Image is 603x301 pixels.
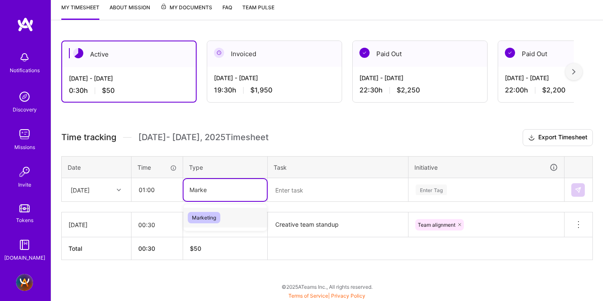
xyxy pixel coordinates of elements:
span: Marketing [188,212,220,223]
img: Paid Out [505,48,515,58]
th: Total [62,237,132,260]
div: Enter Tag [416,183,447,196]
span: $2,250 [397,86,420,95]
span: $50 [102,86,115,95]
a: A.Team - Full-stack Demand Growth team! [14,274,35,291]
img: discovery [16,88,33,105]
th: Task [268,156,408,178]
div: Active [62,41,196,67]
div: 19:30 h [214,86,335,95]
a: FAQ [222,3,232,20]
span: Team alignment [418,222,455,228]
div: 22:30 h [359,86,480,95]
a: My Documents [160,3,212,20]
a: Privacy Policy [331,293,365,299]
div: © 2025 ATeams Inc., All rights reserved. [51,276,603,297]
div: Time [137,163,177,172]
a: Terms of Service [288,293,328,299]
div: [DOMAIN_NAME] [4,253,45,262]
i: icon Chevron [117,188,121,192]
img: right [572,69,576,75]
img: Paid Out [359,48,370,58]
div: Notifications [10,66,40,75]
img: bell [16,49,33,66]
input: HH:MM [132,214,183,236]
span: $ 50 [190,245,201,252]
i: icon Download [528,133,535,142]
th: Date [62,156,132,178]
span: My Documents [160,3,212,12]
div: Missions [14,143,35,152]
div: Paid Out [353,41,487,67]
img: Submit [575,187,581,193]
div: [DATE] - [DATE] [359,73,480,82]
img: Active [73,48,83,58]
div: 0:30 h [69,86,189,95]
div: [DATE] - [DATE] [214,73,335,82]
div: [DATE] [71,185,90,194]
div: Invoiced [207,41,342,67]
textarea: Creative team standup [269,213,407,236]
a: About Mission [110,3,150,20]
div: Discovery [13,105,37,114]
div: Invite [18,180,31,189]
img: A.Team - Full-stack Demand Growth team! [16,274,33,291]
span: | [288,293,365,299]
div: [DATE] - [DATE] [69,74,189,83]
button: Export Timesheet [523,129,593,146]
div: Initiative [414,163,558,172]
span: Time tracking [61,132,116,143]
div: Tokens [16,216,33,225]
span: $2,200 [542,86,565,95]
span: Team Pulse [242,4,274,11]
th: 00:30 [132,237,183,260]
div: [DATE] [69,220,124,229]
img: Invite [16,163,33,180]
a: My timesheet [61,3,99,20]
img: Invoiced [214,48,224,58]
img: guide book [16,236,33,253]
img: teamwork [16,126,33,143]
a: Team Pulse [242,3,274,20]
th: Type [183,156,268,178]
img: logo [17,17,34,32]
span: [DATE] - [DATE] , 2025 Timesheet [138,132,269,143]
input: HH:MM [132,179,182,201]
span: $1,950 [250,86,272,95]
img: tokens [19,204,30,212]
